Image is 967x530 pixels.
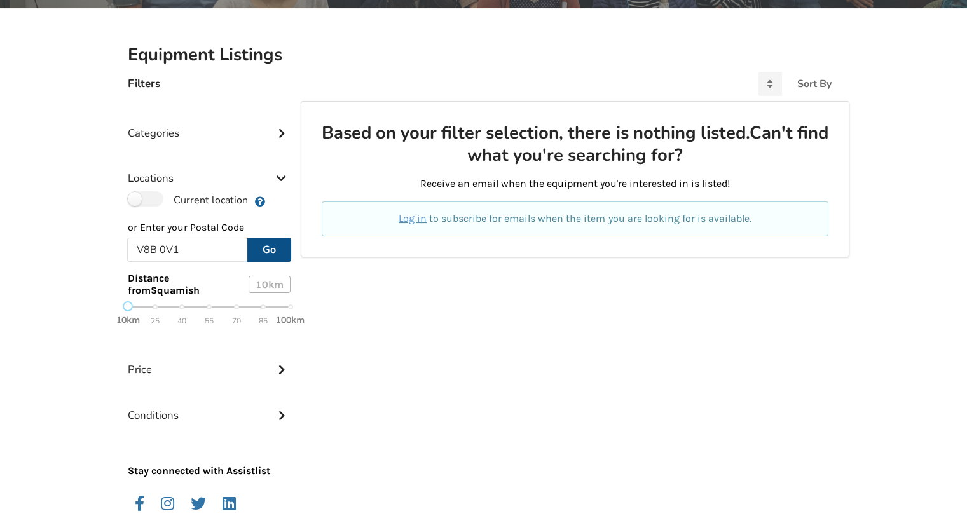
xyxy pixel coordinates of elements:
[128,101,291,146] div: Categories
[116,315,140,325] strong: 10km
[128,76,160,91] h4: Filters
[177,314,186,329] span: 40
[205,314,214,329] span: 55
[259,314,268,329] span: 85
[276,315,305,325] strong: 100km
[399,212,427,224] a: Log in
[127,238,247,262] input: Post Code
[128,383,291,428] div: Conditions
[322,177,828,191] p: Receive an email when the equipment you're interested in is listed!
[128,428,291,479] p: Stay connected with Assistlist
[128,221,291,235] p: or Enter your Postal Code
[249,276,291,293] div: 10 km
[128,337,291,383] div: Price
[128,272,210,296] span: Distance from Squamish
[322,122,828,167] h2: Based on your filter selection, there is nothing listed. Can't find what you're searching for?
[128,44,839,66] h2: Equipment Listings
[151,314,160,329] span: 25
[337,212,813,226] p: to subscribe for emails when the item you are looking for is available.
[232,314,241,329] span: 70
[128,191,248,208] label: Current location
[128,146,291,191] div: Locations
[797,79,832,89] div: Sort By
[247,238,291,262] button: Go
